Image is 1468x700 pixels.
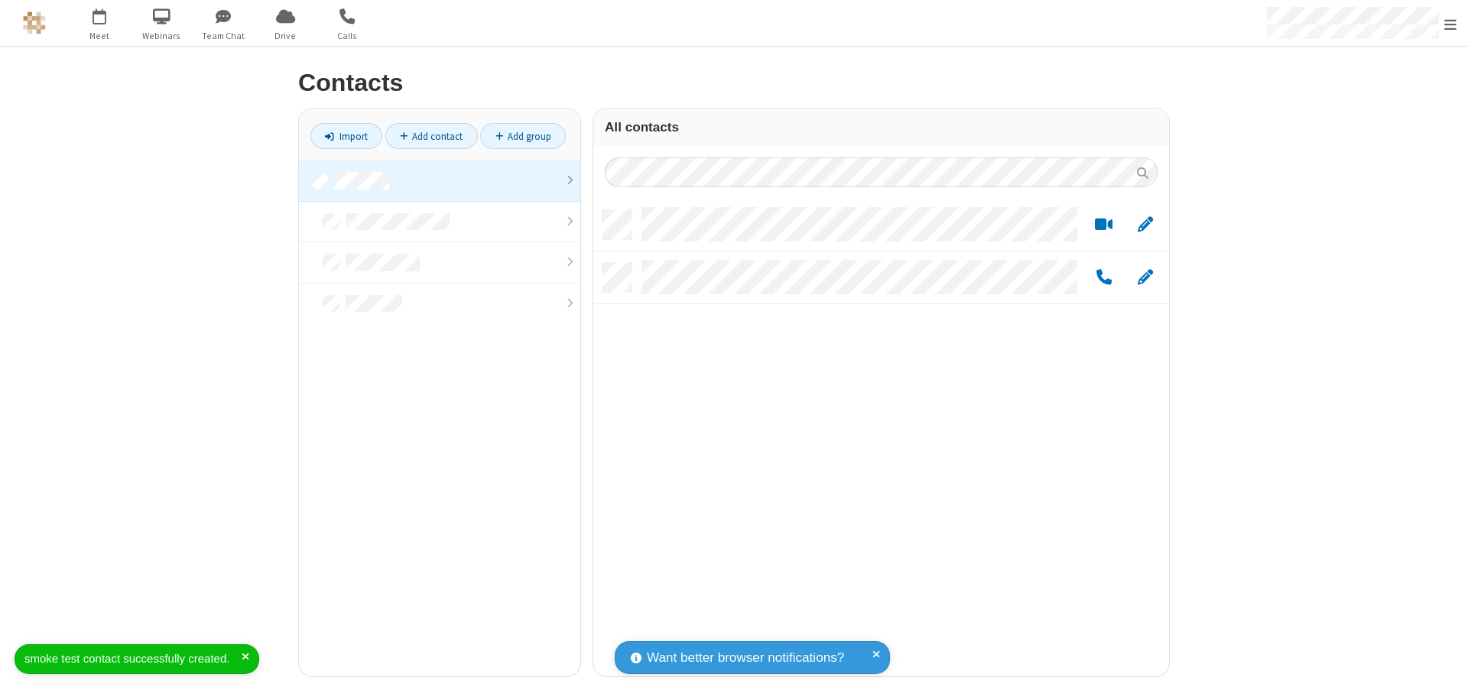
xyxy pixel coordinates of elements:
img: QA Selenium DO NOT DELETE OR CHANGE [23,11,46,34]
h2: Contacts [298,70,1170,96]
a: Import [310,123,382,149]
button: Edit [1130,216,1160,235]
span: Team Chat [195,29,252,43]
span: Drive [257,29,314,43]
div: grid [593,199,1169,676]
button: Call by phone [1089,268,1119,287]
a: Add group [480,123,566,149]
button: Start a video meeting [1089,216,1119,235]
span: Want better browser notifications? [647,648,844,668]
button: Edit [1130,268,1160,287]
a: Add contact [385,123,478,149]
span: Calls [319,29,376,43]
span: Webinars [133,29,190,43]
div: smoke test contact successfully created. [24,650,242,668]
h3: All contacts [605,120,1158,134]
iframe: Chat [1430,660,1457,689]
span: Meet [71,29,128,43]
